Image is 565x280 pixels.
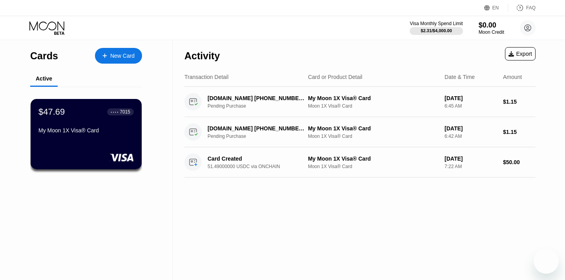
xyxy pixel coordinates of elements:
div: 6:42 AM [445,134,497,139]
iframe: Button to launch messaging window [534,249,559,274]
div: FAQ [526,5,536,11]
div: Visa Monthly Spend Limit [410,21,463,26]
div: 7015 [120,109,130,115]
div: [DOMAIN_NAME] [PHONE_NUMBER] CYPending PurchaseMy Moon 1X Visa® CardMoon 1X Visa® Card[DATE]6:42 ... [184,117,536,147]
div: [DOMAIN_NAME] [PHONE_NUMBER] CY [208,125,306,132]
div: Cards [30,50,58,62]
div: New Card [95,48,142,64]
div: $47.69 [38,107,65,117]
div: $0.00 [479,21,504,29]
div: 7:22 AM [445,164,497,169]
div: [DATE] [445,95,497,101]
div: Active [36,75,52,82]
div: [DATE] [445,125,497,132]
div: 51.49000000 USDC via ONCHAIN [208,164,313,169]
div: EN [492,5,499,11]
div: Card Created51.49000000 USDC via ONCHAINMy Moon 1X Visa® CardMoon 1X Visa® Card[DATE]7:22 AM$50.00 [184,147,536,178]
div: Transaction Detail [184,74,228,80]
div: $1.15 [503,99,536,105]
div: My Moon 1X Visa® Card [38,127,134,134]
div: Visa Monthly Spend Limit$2.31/$4,000.00 [410,21,463,35]
div: Date & Time [445,74,475,80]
div: My Moon 1X Visa® Card [308,125,438,132]
div: $1.15 [503,129,536,135]
div: Export [505,47,536,60]
div: FAQ [508,4,536,12]
div: ● ● ● ● [111,111,118,113]
div: New Card [110,53,135,59]
div: Export [508,51,532,57]
div: $2.31 / $4,000.00 [421,28,452,33]
div: Amount [503,74,522,80]
div: EN [484,4,508,12]
div: $0.00Moon Credit [479,21,504,35]
div: Card or Product Detail [308,74,363,80]
div: Moon 1X Visa® Card [308,164,438,169]
div: Activity [184,50,220,62]
div: 6:45 AM [445,103,497,109]
div: Pending Purchase [208,134,313,139]
div: $47.69● ● ● ●7015My Moon 1X Visa® Card [31,99,142,169]
div: [DATE] [445,156,497,162]
div: $50.00 [503,159,536,165]
div: Moon 1X Visa® Card [308,103,438,109]
div: Card Created [208,156,306,162]
div: [DOMAIN_NAME] [PHONE_NUMBER] CYPending PurchaseMy Moon 1X Visa® CardMoon 1X Visa® Card[DATE]6:45 ... [184,87,536,117]
div: [DOMAIN_NAME] [PHONE_NUMBER] CY [208,95,306,101]
div: My Moon 1X Visa® Card [308,156,438,162]
div: Moon 1X Visa® Card [308,134,438,139]
div: My Moon 1X Visa® Card [308,95,438,101]
div: Moon Credit [479,29,504,35]
div: Pending Purchase [208,103,313,109]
